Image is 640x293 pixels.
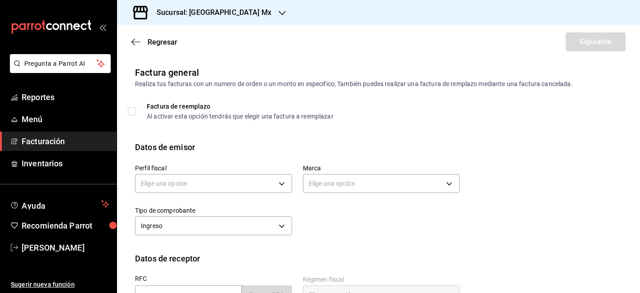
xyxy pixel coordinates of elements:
span: Menú [22,113,109,125]
span: Reportes [22,91,109,103]
span: Regresar [148,38,177,46]
a: Pregunta a Parrot AI [6,65,111,75]
div: Datos de receptor [135,252,200,265]
button: Pregunta a Parrot AI [10,54,111,73]
button: open_drawer_menu [99,23,106,31]
h3: Sucursal: [GEOGRAPHIC_DATA] Mx [149,7,271,18]
span: Ayuda [22,199,98,210]
label: Perfil fiscal [135,165,292,171]
div: Factura general [135,66,199,79]
span: Pregunta a Parrot AI [24,59,97,69]
span: Inventarios [22,157,109,169]
span: Ingreso [141,221,162,230]
label: RFC [135,275,292,282]
label: Régimen fiscal [303,276,460,283]
div: Elige una opción [303,174,460,193]
label: Tipo de comprobante [135,207,292,214]
span: Recomienda Parrot [22,220,109,232]
span: Facturación [22,135,109,147]
div: Realiza tus facturas con un numero de orden o un monto en especifico; También puedes realizar una... [135,79,622,89]
span: Sugerir nueva función [11,280,109,289]
button: Regresar [131,38,177,46]
span: [PERSON_NAME] [22,242,109,254]
div: Elige una opción [135,174,292,193]
div: Datos de emisor [135,141,195,153]
div: Al activar esta opción tendrás que elegir una factura a reemplazar [147,113,334,119]
label: Marca [303,165,460,171]
div: Factura de reemplazo [147,103,334,110]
